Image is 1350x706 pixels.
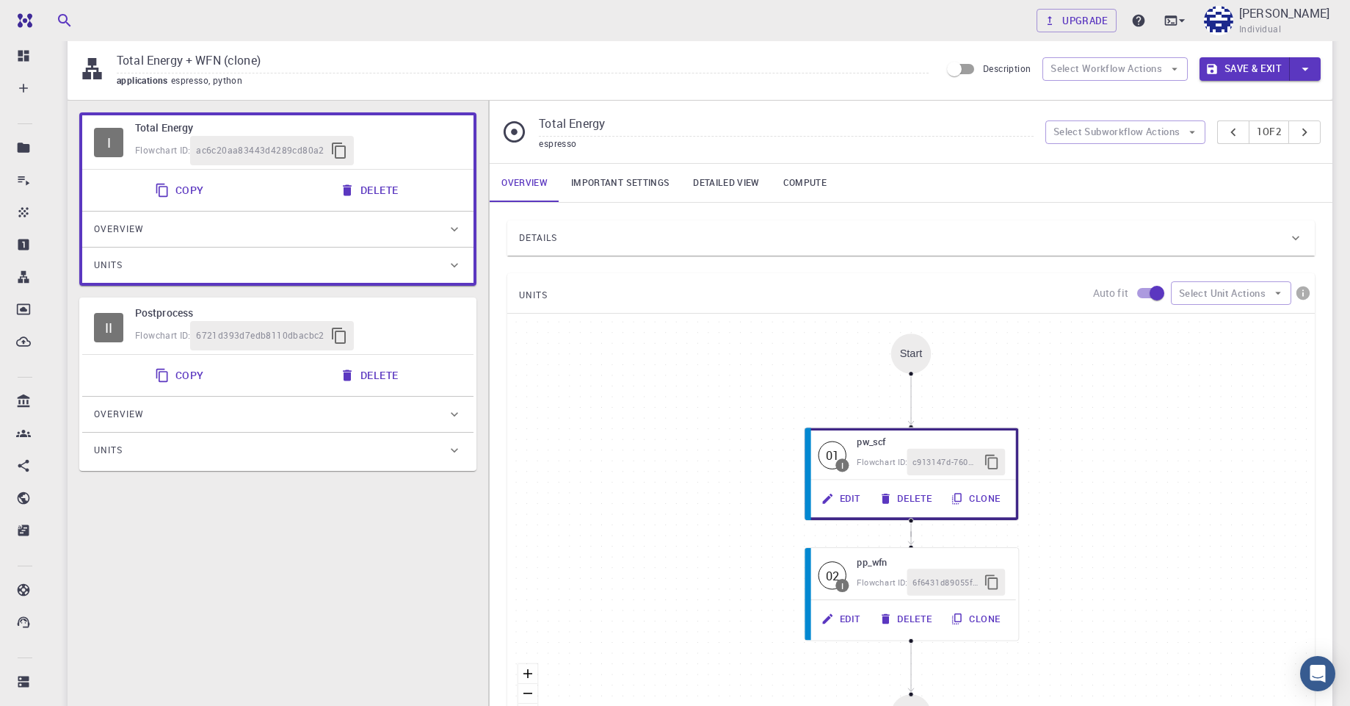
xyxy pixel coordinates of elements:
button: Clone [943,486,1012,512]
a: Overview [490,164,559,202]
button: Select Workflow Actions [1042,57,1188,81]
span: Units [94,253,123,277]
button: Clone [943,605,1012,632]
a: Upgrade [1037,9,1117,32]
div: pager [1217,120,1321,144]
h6: Postprocess [135,305,462,321]
span: applications [117,74,171,86]
div: Overview [82,212,473,247]
div: I [94,128,123,157]
div: Start [900,347,923,359]
span: c913147d-760d-496d-93a7-dc0771034d54 [912,455,979,469]
div: 02Ipp_wfnFlowchart ID:6f6431d89055f9d1f93c433dEditDeleteClone [805,547,1018,641]
button: zoom out [518,684,537,704]
button: Delete [331,361,410,390]
div: Units [82,248,473,283]
span: Flowchart ID: [135,329,190,341]
div: Start [891,334,932,374]
a: Compute [772,164,838,202]
div: I [841,461,843,469]
div: Units [82,433,473,468]
span: espresso, python [171,74,248,86]
span: Flowchart ID: [857,457,907,468]
button: Select Unit Actions [1171,281,1291,305]
span: Idle [819,441,846,469]
span: UNITS [519,284,548,307]
div: II [94,313,123,342]
div: Details [507,220,1315,256]
span: Details [519,226,557,250]
span: Individual [1239,22,1281,37]
span: Idle [94,313,123,342]
h6: Total Energy [135,120,462,136]
span: 6721d393d7edb8110dbacbc2 [196,328,324,343]
p: Auto fit [1093,286,1128,300]
span: Units [94,439,123,462]
span: Idle [819,561,846,589]
button: info [1291,281,1315,305]
span: espresso [539,137,576,149]
div: 01Ipw_scfFlowchart ID:c913147d-760d-496d-93a7-dc0771034d54EditDeleteClone [805,428,1018,521]
div: I [841,581,843,589]
button: 1of2 [1249,120,1289,144]
h6: pp_wfn [857,555,1006,569]
button: Delete [331,176,410,205]
span: Flowchart ID: [857,577,907,588]
button: Edit [813,486,871,512]
a: Detailed view [681,164,771,202]
span: Overview [94,403,144,426]
h6: pw_scf [857,434,1006,449]
button: Delete [871,486,943,512]
button: Select Subworkflow Actions [1045,120,1206,144]
img: logo [12,13,32,28]
a: Important settings [559,164,681,202]
span: 6f6431d89055f9d1f93c433d [912,576,979,589]
span: Support [29,10,82,24]
button: Save & Exit [1200,57,1290,81]
button: Delete [871,605,943,632]
span: ac6c20aa83443d4289cd80a2 [196,143,324,158]
span: Description [983,62,1031,74]
button: Edit [813,605,871,632]
span: Overview [94,217,144,241]
img: Mohamed [1204,6,1233,35]
div: Overview [82,397,473,432]
p: [PERSON_NAME] [1239,4,1329,22]
span: Idle [94,128,123,157]
div: 02 [819,561,846,589]
button: Copy [146,176,216,205]
div: Open Intercom Messenger [1300,656,1335,691]
button: zoom in [518,664,537,684]
span: Flowchart ID: [135,144,190,156]
button: Copy [146,361,216,390]
div: 01 [819,441,846,469]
